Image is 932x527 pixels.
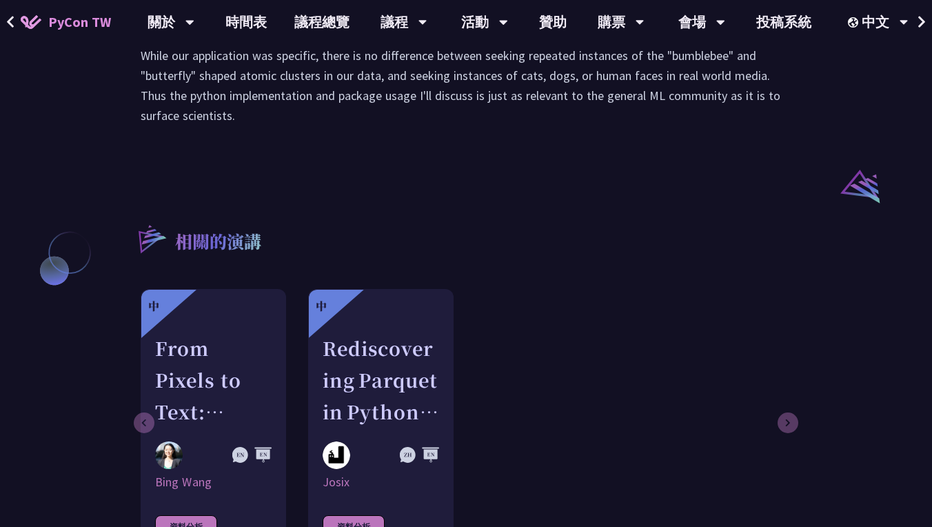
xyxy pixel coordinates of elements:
div: Rediscovering Parquet in Python — From CSV Pain to Columnar Gain [323,332,439,428]
p: 相關的演講 [175,229,261,257]
div: Josix [323,474,439,490]
p: While our application was specific, there is no difference between seeking repeated instances of ... [141,46,791,126]
div: 中 [316,298,327,315]
img: r3.8d01567.svg [118,205,185,272]
img: Locale Icon [848,17,862,28]
img: Josix [323,441,350,469]
img: Home icon of PyCon TW 2025 [21,15,41,29]
div: From Pixels to Text: Evaluating Open-Source OCR Models on Japanese Medical Documents [155,332,272,428]
a: PyCon TW [7,5,125,39]
div: Bing Wang [155,474,272,490]
img: Bing Wang [155,441,183,469]
span: PyCon TW [48,12,111,32]
div: 中 [148,298,159,315]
